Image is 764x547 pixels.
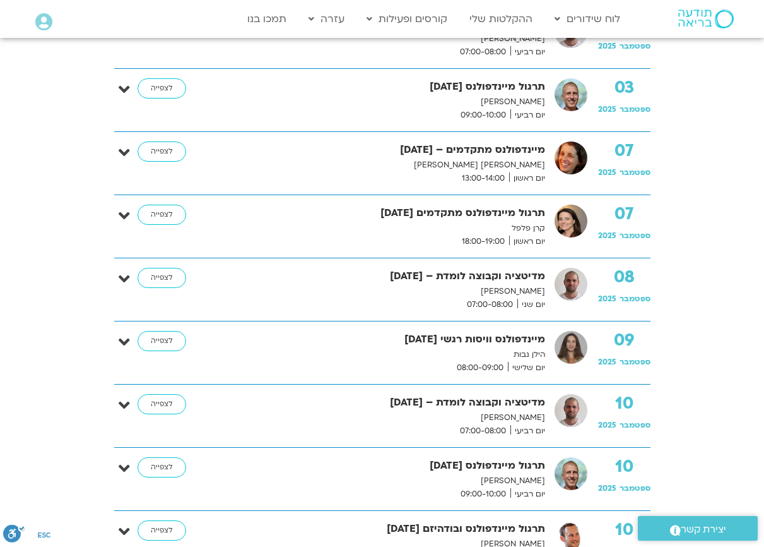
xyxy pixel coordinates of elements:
strong: מדיטציה וקבוצה לומדת – [DATE] [214,394,545,411]
span: ספטמבר [620,483,650,493]
span: 07:00-08:00 [462,298,517,311]
span: ספטמבר [620,167,650,177]
p: [PERSON_NAME] [214,411,545,424]
span: יום רביעי [510,45,545,59]
span: יום שני [517,298,545,311]
img: תודעה בריאה [678,9,734,28]
span: 09:00-10:00 [456,488,510,501]
span: ספטמבר [620,357,650,367]
a: לצפייה [138,457,186,478]
span: יום רביעי [510,424,545,438]
span: ספטמבר [620,231,650,241]
a: לצפייה [138,78,186,99]
span: 09:00-10:00 [456,109,510,122]
span: 13:00-14:00 [457,172,509,185]
span: 2025 [598,104,616,114]
a: תמכו בנו [241,7,293,31]
p: [PERSON_NAME] [214,474,545,488]
strong: 10 [598,394,650,413]
span: ספטמבר [620,41,650,51]
span: 2025 [598,483,616,493]
strong: תרגול מיינדפולנס [DATE] [214,457,545,474]
p: [PERSON_NAME] [214,95,545,109]
span: 2025 [598,294,616,304]
strong: 03 [598,78,650,97]
strong: 09 [598,331,650,350]
span: ספטמבר [620,104,650,114]
p: קרן פלפל [214,222,545,235]
span: 2025 [598,420,616,430]
a: ההקלטות שלי [463,7,539,31]
a: לצפייה [138,331,186,351]
span: 2025 [598,41,616,51]
span: יום רביעי [510,488,545,501]
strong: מיינדפולנס וויסות רגשי [DATE] [214,331,545,348]
p: הילן נבות [214,348,545,361]
span: ספטמבר [620,294,650,304]
strong: 07 [598,205,650,224]
span: 18:00-19:00 [457,235,509,248]
a: לצפייה [138,205,186,225]
span: 07:00-08:00 [455,45,510,59]
a: לצפייה [138,141,186,162]
span: 2025 [598,167,616,177]
span: 07:00-08:00 [455,424,510,438]
strong: מיינדפולנס מתקדמים – [DATE] [214,141,545,159]
p: [PERSON_NAME] [214,285,545,298]
p: [PERSON_NAME] [PERSON_NAME] [214,159,545,172]
strong: תרגול מיינדפולנס מתקדמים [DATE] [214,205,545,222]
span: יום ראשון [509,235,545,248]
span: יום שלישי [508,361,545,375]
strong: מדיטציה וקבוצה לומדת – [DATE] [214,268,545,285]
a: עזרה [302,7,351,31]
span: יום רביעי [510,109,545,122]
p: [PERSON_NAME] [214,32,545,45]
a: קורסים ופעילות [360,7,454,31]
span: ספטמבר [620,420,650,430]
strong: 10 [598,457,650,476]
a: לצפייה [138,520,186,541]
a: לוח שידורים [548,7,626,31]
span: יצירת קשר [681,521,726,538]
span: 08:00-09:00 [452,361,508,375]
a: יצירת קשר [638,516,758,541]
span: יום ראשון [509,172,545,185]
strong: תרגול מיינדפולנס ובודהיזם [DATE] [214,520,545,538]
strong: 10 [598,520,650,539]
a: לצפייה [138,268,186,288]
strong: 07 [598,141,650,160]
span: 2025 [598,357,616,367]
strong: תרגול מיינדפולנס [DATE] [214,78,545,95]
span: 2025 [598,231,616,241]
strong: 08 [598,268,650,287]
a: לצפייה [138,394,186,414]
